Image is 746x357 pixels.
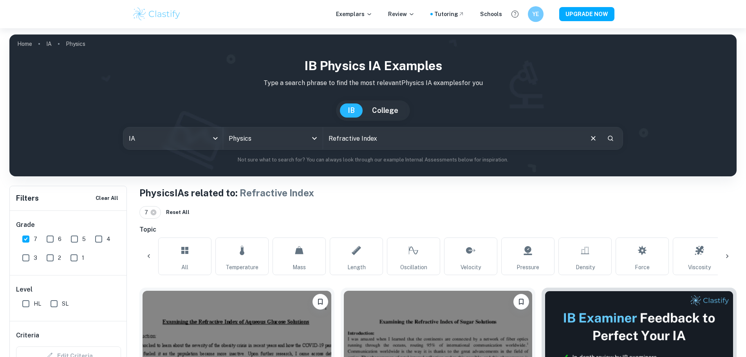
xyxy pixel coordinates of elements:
button: IB [340,103,363,118]
span: 3 [34,254,37,262]
button: UPGRADE NOW [559,7,614,21]
h6: Criteria [16,331,39,340]
a: Home [17,38,32,49]
a: IA [46,38,52,49]
button: Open [309,133,320,144]
span: Pressure [517,263,539,272]
span: 5 [82,235,86,243]
h6: Grade [16,220,121,230]
img: profile cover [9,34,737,176]
span: Velocity [461,263,481,272]
span: 1 [82,254,84,262]
h6: Level [16,285,121,294]
button: Clear All [94,192,120,204]
span: Length [347,263,366,272]
p: Review [388,10,415,18]
button: Bookmark [312,294,328,310]
button: Bookmark [513,294,529,310]
h6: Filters [16,193,39,204]
span: 6 [58,235,61,243]
span: Force [635,263,650,272]
h6: YE [531,10,540,18]
p: Exemplars [336,10,372,18]
span: HL [34,299,41,308]
span: 7 [34,235,37,243]
input: E.g. harmonic motion analysis, light diffraction experiments, sliding objects down a ramp... [323,127,583,149]
h6: Topic [139,225,737,234]
span: Oscillation [400,263,427,272]
span: All [181,263,188,272]
a: Schools [480,10,502,18]
button: Help and Feedback [508,7,522,21]
button: Reset All [164,207,191,218]
p: Type a search phrase to find the most relevant Physics IA examples for you [16,78,730,88]
p: Physics [66,40,85,48]
a: Tutoring [434,10,464,18]
button: Search [604,132,617,145]
span: 7 [145,208,152,217]
span: 2 [58,254,61,262]
span: Refractive Index [240,187,314,198]
span: Mass [293,263,306,272]
button: College [364,103,406,118]
button: YE [528,6,544,22]
p: Not sure what to search for? You can always look through our example Internal Assessments below f... [16,156,730,164]
h1: IB Physics IA examples [16,56,730,75]
img: Clastify logo [132,6,182,22]
h1: Physics IAs related to: [139,186,737,200]
span: Density [576,263,595,272]
span: SL [62,299,69,308]
span: 4 [107,235,110,243]
div: IA [123,127,223,149]
span: Viscosity [688,263,711,272]
button: Clear [586,131,601,146]
span: Temperature [226,263,258,272]
div: 7 [139,206,161,219]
